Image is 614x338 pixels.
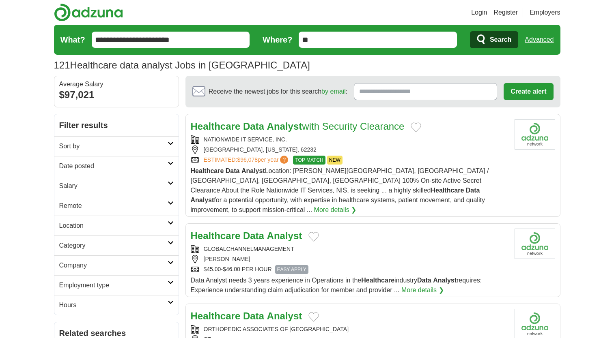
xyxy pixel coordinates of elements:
[191,167,224,174] strong: Healthcare
[54,156,179,176] a: Date posted
[243,310,264,321] strong: Data
[59,201,168,211] h2: Remote
[321,88,346,95] a: by email
[59,88,174,102] div: $97,021
[308,232,319,242] button: Add to favorite jobs
[493,8,518,17] a: Register
[226,167,240,174] strong: Data
[191,230,241,241] strong: Healthcare
[308,312,319,322] button: Add to favorite jobs
[191,265,508,274] div: $45.00-$46.00 PER HOUR
[470,31,518,48] button: Search
[191,197,214,203] strong: Analyst
[293,156,325,165] span: TOP MATCH
[59,181,168,191] h2: Salary
[411,122,421,132] button: Add to favorite jobs
[525,32,554,48] a: Advanced
[191,310,302,321] a: Healthcare Data Analyst
[54,295,179,315] a: Hours
[361,277,394,284] strong: Healthcare
[314,205,357,215] a: More details ❯
[191,277,482,293] span: Data Analyst needs 3 years experience in Operations in the industry requires: Experience understa...
[490,32,511,48] span: Search
[263,34,292,46] label: Where?
[54,255,179,275] a: Company
[59,241,168,250] h2: Category
[59,81,174,88] div: Average Salary
[54,275,179,295] a: Employment type
[417,277,431,284] strong: Data
[191,325,508,334] div: ORTHOPEDIC ASSOCIATES OF [GEOGRAPHIC_DATA]
[504,83,553,100] button: Create alert
[54,216,179,235] a: Location
[191,230,302,241] a: Healthcare Data Analyst
[54,114,179,136] h2: Filter results
[431,187,464,194] strong: Healthcare
[191,145,508,154] div: [GEOGRAPHIC_DATA], [US_STATE], 62232
[54,58,70,73] span: 121
[54,176,179,196] a: Salary
[204,156,290,165] a: ESTIMATED:$96,078per year?
[191,245,508,253] div: GLOBALCHANNELMANAGEMENT
[54,235,179,255] a: Category
[54,136,179,156] a: Sort by
[466,187,480,194] strong: Data
[243,230,264,241] strong: Data
[191,121,405,132] a: Healthcare Data Analystwith Security Clearance
[209,87,347,96] span: Receive the newest jobs for this search :
[59,141,168,151] h2: Sort by
[54,196,179,216] a: Remote
[280,156,288,164] span: ?
[327,156,343,165] span: NEW
[59,300,168,310] h2: Hours
[60,34,85,46] label: What?
[267,121,302,132] strong: Analyst
[515,119,555,150] img: Company logo
[59,161,168,171] h2: Date posted
[54,60,310,71] h1: Healthcare data analyst Jobs in [GEOGRAPHIC_DATA]
[267,310,302,321] strong: Analyst
[401,285,444,295] a: More details ❯
[191,135,508,144] div: NATIONWIDE IT SERVICE, INC.
[433,277,457,284] strong: Analyst
[191,121,241,132] strong: Healthcare
[191,255,508,263] div: [PERSON_NAME]
[59,221,168,231] h2: Location
[237,156,258,163] span: $96,078
[530,8,560,17] a: Employers
[241,167,265,174] strong: Analyst
[515,229,555,259] img: Company logo
[191,310,241,321] strong: Healthcare
[267,230,302,241] strong: Analyst
[59,261,168,270] h2: Company
[243,121,264,132] strong: Data
[191,167,489,213] span: Location: [PERSON_NAME][GEOGRAPHIC_DATA], [GEOGRAPHIC_DATA] / [GEOGRAPHIC_DATA], [GEOGRAPHIC_DATA...
[54,3,123,21] img: Adzuna logo
[471,8,487,17] a: Login
[275,265,308,274] span: EASY APPLY
[59,280,168,290] h2: Employment type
